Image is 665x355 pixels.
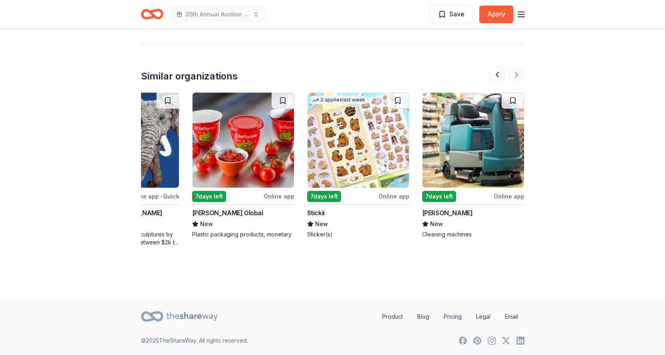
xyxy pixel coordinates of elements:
[376,309,409,325] a: Product
[128,191,179,201] div: Online app Quick
[307,230,409,238] div: Sticker(s)
[498,309,524,325] a: Email
[192,208,263,218] div: [PERSON_NAME] Global
[307,208,325,218] div: Stickii
[170,6,266,22] button: 35th Annual Auction & Gala
[422,230,524,238] div: Cleaning machines
[479,6,513,23] button: Apply
[200,219,213,229] span: New
[141,70,238,83] div: Similar organizations
[311,96,367,104] div: 2 applies last week
[423,93,524,188] img: Image for Tennant
[160,193,162,200] span: •
[379,191,409,201] div: Online app
[494,191,524,201] div: Online app
[141,5,163,24] a: Home
[192,230,294,238] div: Plastic packaging products, monetary
[430,219,443,229] span: New
[411,309,436,325] a: Blog
[308,93,409,188] img: Image for Stickii
[315,219,328,229] span: New
[186,10,250,19] span: 35th Annual Auction & Gala
[430,6,473,23] button: Save
[193,93,294,188] img: Image for Berry Global
[141,336,248,345] p: © 2025 TheShareWay. All rights reserved.
[470,309,497,325] a: Legal
[192,191,226,202] div: 7 days left
[264,191,294,201] div: Online app
[376,309,524,325] nav: quick links
[449,9,465,19] span: Save
[422,208,473,218] div: [PERSON_NAME]
[422,92,524,238] a: Image for Tennant7days leftOnline app[PERSON_NAME]NewCleaning machines
[192,92,294,238] a: Image for Berry Global7days leftOnline app[PERSON_NAME] GlobalNewPlastic packaging products, mone...
[307,92,409,238] a: Image for Stickii2 applieslast week7days leftOnline appStickiiNewSticker(s)
[422,191,456,202] div: 7 days left
[307,191,341,202] div: 7 days left
[437,309,468,325] a: Pricing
